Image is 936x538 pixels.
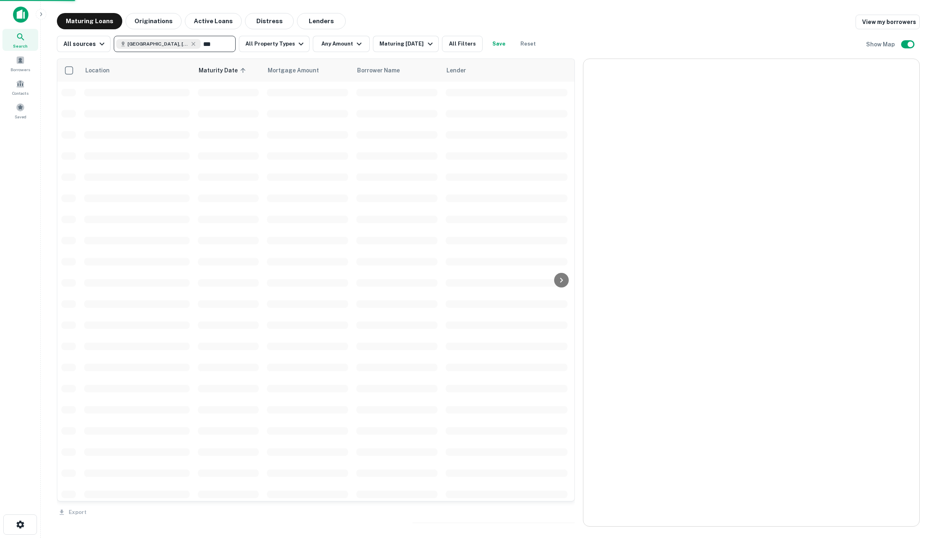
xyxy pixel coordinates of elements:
[442,36,483,52] button: All Filters
[57,13,122,29] button: Maturing Loans
[442,59,572,82] th: Lender
[313,36,370,52] button: Any Amount
[446,65,466,75] span: Lender
[866,40,896,49] h6: Show Map
[2,76,38,98] a: Contacts
[268,65,329,75] span: Mortgage Amount
[13,43,28,49] span: Search
[352,59,442,82] th: Borrower Name
[239,36,310,52] button: All Property Types
[379,39,435,49] div: Maturing [DATE]
[515,36,541,52] button: Reset
[2,52,38,74] a: Borrowers
[185,13,242,29] button: Active Loans
[128,40,188,48] span: [GEOGRAPHIC_DATA], [GEOGRAPHIC_DATA], [GEOGRAPHIC_DATA]
[13,7,28,23] img: capitalize-icon.png
[85,65,110,75] span: Location
[126,13,182,29] button: Originations
[11,66,30,73] span: Borrowers
[895,473,936,512] iframe: Chat Widget
[357,65,400,75] span: Borrower Name
[199,65,248,75] span: Maturity Date
[373,36,438,52] button: Maturing [DATE]
[194,59,263,82] th: Maturity Date
[245,13,294,29] button: Distress
[297,13,346,29] button: Lenders
[15,113,26,120] span: Saved
[57,36,110,52] button: All sources
[63,39,107,49] div: All sources
[2,100,38,122] a: Saved
[263,59,352,82] th: Mortgage Amount
[2,29,38,51] a: Search
[80,59,194,82] th: Location
[12,90,28,96] span: Contacts
[486,36,512,52] button: Save your search to get updates of matches that match your search criteria.
[856,15,920,29] a: View my borrowers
